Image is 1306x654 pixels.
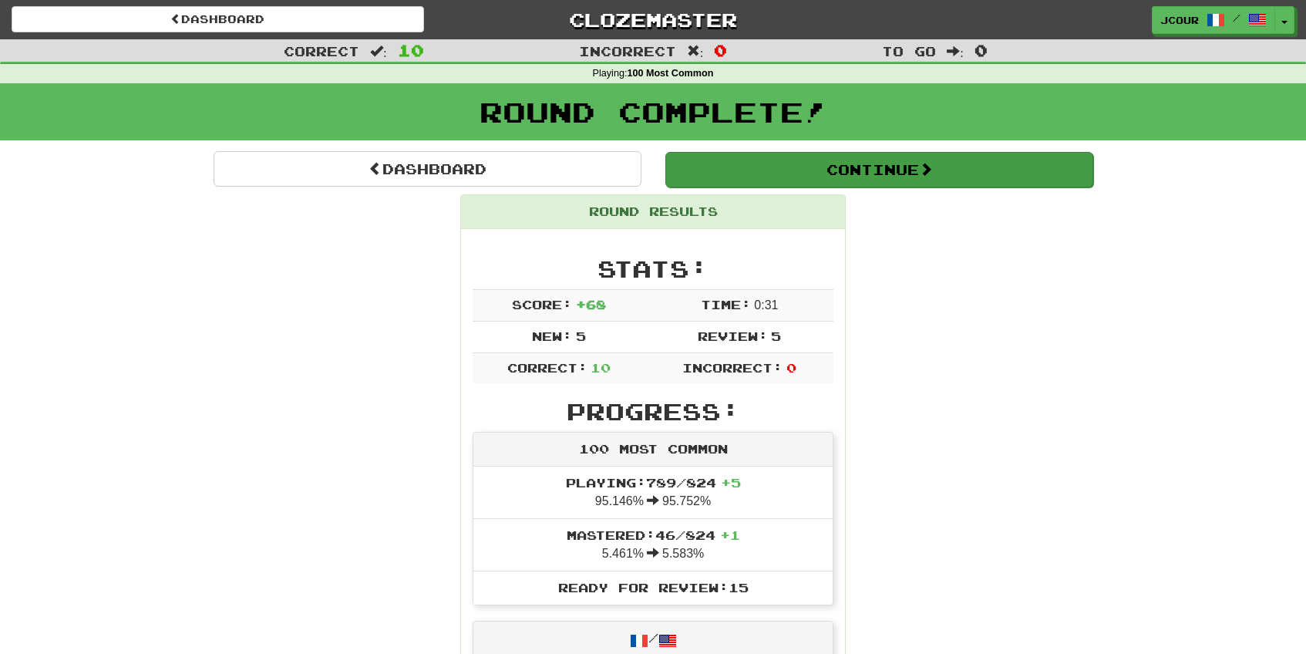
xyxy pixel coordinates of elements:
[398,41,424,59] span: 10
[579,43,676,59] span: Incorrect
[771,329,781,343] span: 5
[1160,13,1199,27] span: JCOUR
[5,96,1301,127] h1: Round Complete!
[882,43,936,59] span: To go
[284,43,359,59] span: Correct
[512,297,572,312] span: Score:
[12,6,424,32] a: Dashboard
[532,329,572,343] span: New:
[473,399,833,424] h2: Progress:
[473,256,833,281] h2: Stats:
[591,360,611,375] span: 10
[566,475,741,490] span: Playing: 789 / 824
[214,151,641,187] a: Dashboard
[698,329,768,343] span: Review:
[1152,6,1275,34] a: JCOUR /
[665,152,1093,187] button: Continue
[473,433,833,467] div: 100 Most Common
[567,528,740,542] span: Mastered: 46 / 824
[576,297,606,312] span: + 68
[447,6,860,33] a: Clozemaster
[1233,12,1240,23] span: /
[473,518,833,571] li: 5.461% 5.583%
[974,41,988,59] span: 0
[720,528,740,542] span: + 1
[714,41,727,59] span: 0
[754,298,778,312] span: 0 : 31
[701,297,751,312] span: Time:
[558,580,749,595] span: Ready for Review: 15
[370,45,387,58] span: :
[576,329,586,343] span: 5
[473,467,833,519] li: 95.146% 95.752%
[947,45,964,58] span: :
[786,360,796,375] span: 0
[461,195,845,229] div: Round Results
[627,68,713,79] strong: 100 Most Common
[687,45,704,58] span: :
[507,360,587,375] span: Correct:
[682,360,783,375] span: Incorrect:
[721,475,741,490] span: + 5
